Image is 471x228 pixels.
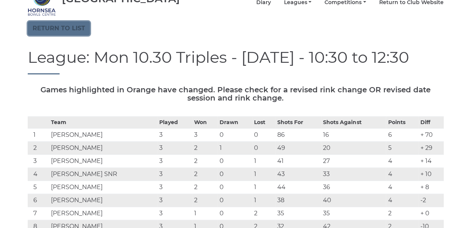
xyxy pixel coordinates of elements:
[192,194,218,207] td: 2
[321,181,386,194] td: 36
[218,168,253,181] td: 0
[28,86,444,102] h5: Games highlighted in Orange have changed. Please check for a revised rink change OR revised date ...
[28,129,49,142] td: 1
[321,117,386,129] th: Shots Against
[386,117,419,129] th: Points
[252,155,275,168] td: 1
[218,142,253,155] td: 1
[157,181,192,194] td: 3
[157,207,192,220] td: 3
[218,194,253,207] td: 0
[49,117,157,129] th: Team
[28,155,49,168] td: 3
[419,181,444,194] td: + 8
[28,168,49,181] td: 4
[157,129,192,142] td: 3
[419,142,444,155] td: + 29
[321,207,386,220] td: 35
[49,181,157,194] td: [PERSON_NAME]
[157,194,192,207] td: 3
[386,129,419,142] td: 6
[419,117,444,129] th: Diff
[275,117,321,129] th: Shots For
[321,142,386,155] td: 20
[49,168,157,181] td: [PERSON_NAME] SNR
[218,129,253,142] td: 0
[157,168,192,181] td: 3
[192,129,218,142] td: 3
[386,168,419,181] td: 4
[192,181,218,194] td: 2
[419,129,444,142] td: + 70
[419,155,444,168] td: + 14
[28,207,49,220] td: 7
[28,49,444,74] h1: League: Mon 10.30 Triples - [DATE] - 10:30 to 12:30
[192,142,218,155] td: 2
[252,194,275,207] td: 1
[419,207,444,220] td: + 0
[28,194,49,207] td: 6
[386,207,419,220] td: 2
[275,168,321,181] td: 43
[386,142,419,155] td: 5
[419,168,444,181] td: + 10
[252,207,275,220] td: 2
[252,117,275,129] th: Lost
[386,155,419,168] td: 4
[28,21,90,36] a: Return to list
[252,181,275,194] td: 1
[28,181,49,194] td: 5
[192,207,218,220] td: 1
[157,117,192,129] th: Played
[321,129,386,142] td: 16
[49,194,157,207] td: [PERSON_NAME]
[275,181,321,194] td: 44
[252,142,275,155] td: 0
[321,194,386,207] td: 40
[275,129,321,142] td: 86
[275,142,321,155] td: 49
[386,194,419,207] td: 4
[157,155,192,168] td: 3
[218,181,253,194] td: 0
[275,207,321,220] td: 35
[321,155,386,168] td: 27
[49,207,157,220] td: [PERSON_NAME]
[386,181,419,194] td: 4
[49,129,157,142] td: [PERSON_NAME]
[157,142,192,155] td: 3
[252,129,275,142] td: 0
[321,168,386,181] td: 33
[49,155,157,168] td: [PERSON_NAME]
[28,142,49,155] td: 2
[275,194,321,207] td: 38
[275,155,321,168] td: 41
[192,117,218,129] th: Won
[49,142,157,155] td: [PERSON_NAME]
[419,194,444,207] td: -2
[218,207,253,220] td: 0
[192,155,218,168] td: 2
[218,117,253,129] th: Drawn
[192,168,218,181] td: 2
[218,155,253,168] td: 0
[252,168,275,181] td: 1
